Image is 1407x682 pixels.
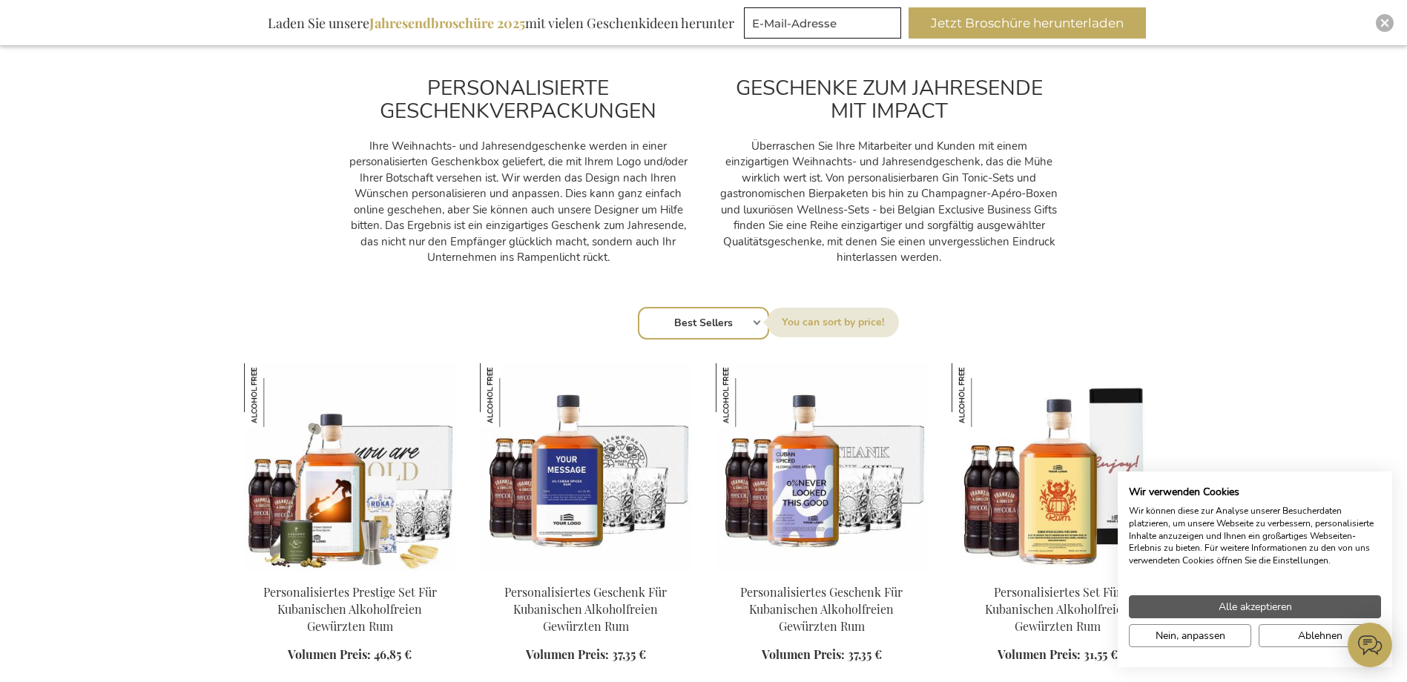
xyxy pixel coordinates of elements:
span: 46,85 € [374,646,412,662]
button: cookie Einstellungen anpassen [1129,624,1251,647]
a: Personalised Non-Alcoholic Cuban Spiced Rum Prestige Set Personalisiertes Prestige Set Für Kubani... [244,565,456,579]
span: Volumen Preis: [526,646,609,662]
a: Personalised Non-Alcoholic Cuban Spiced Rum Set Personalisiertes Set Für Kubanischen Alkoholfreie... [952,565,1164,579]
form: marketing offers and promotions [744,7,906,43]
iframe: belco-activator-frame [1348,623,1392,667]
a: Volumen Preis: 37,35 € [526,646,646,663]
a: Personalisiertes Set Für Kubanischen Alkoholfreien Gewürzten Rum [985,584,1130,634]
img: Personalised Non-Alcoholic Cuban Spiced Rum Prestige Set [244,363,456,571]
span: Ablehnen [1298,628,1342,643]
span: Nein, anpassen [1156,628,1225,643]
span: Volumen Preis: [762,646,845,662]
a: Personalisiertes Geschenk Für Kubanischen Alkoholfreien Gewürzten Rum [504,584,667,634]
img: Personalisiertes Geschenk Für Kubanischen Alkoholfreien Gewürzten Rum [480,363,544,427]
button: Alle verweigern cookies [1259,624,1381,647]
div: Close [1376,14,1394,32]
a: Volumen Preis: 46,85 € [288,646,412,663]
img: Personalised Non-Alcoholic Cuban Spiced Rum Gift [716,363,928,571]
span: 37,35 € [848,646,882,662]
img: Close [1380,19,1389,27]
span: Volumen Preis: [288,646,371,662]
h2: PERSONALISIERTE GESCHENKVERPACKUNGEN [348,77,689,123]
p: Ihre Weihnachts- und Jahresendgeschenke werden in einer personalisierten Geschenkbox geliefert, d... [348,139,689,265]
p: Überraschen Sie Ihre Mitarbeiter und Kunden mit einem einzigartigen Weihnachts- und Jahresendgesc... [719,139,1060,265]
label: Sortieren nach [767,308,899,337]
a: Volumen Preis: 37,35 € [762,646,882,663]
span: Alle akzeptieren [1219,599,1292,615]
input: E-Mail-Adresse [744,7,901,39]
h2: Wir verwenden Cookies [1129,486,1381,499]
a: Personalisiertes Prestige Set Für Kubanischen Alkoholfreien Gewürzten Rum [263,584,437,634]
span: 31,55 € [1084,646,1118,662]
h2: GESCHENKE ZUM JAHRESENDE MIT IMPACT [719,77,1060,123]
a: Personalised Non-Alcoholic Cuban Spiced Rum Gift Personalisiertes Geschenk Für Kubanischen Alkoho... [716,565,928,579]
a: Personalisiertes Geschenk Für Kubanischen Alkoholfreien Gewürzten Rum [740,584,903,634]
p: Wir können diese zur Analyse unserer Besucherdaten platzieren, um unsere Webseite zu verbessern, ... [1129,505,1381,567]
a: Volumen Preis: 31,55 € [998,646,1118,663]
img: Personalisiertes Geschenk Für Kubanischen Alkoholfreien Gewürzten Rum [716,363,780,427]
img: Personalised Non-Alcoholic Cuban Spiced Rum Set [952,363,1164,571]
img: Personalisiertes Prestige Set Für Kubanischen Alkoholfreien Gewürzten Rum [244,363,308,427]
a: Personalised Non-Alcoholic Cuban Spiced Rum Gift Personalisiertes Geschenk Für Kubanischen Alkoho... [480,565,692,579]
span: Volumen Preis: [998,646,1081,662]
img: Personalisiertes Set Für Kubanischen Alkoholfreien Gewürzten Rum [952,363,1015,427]
button: Akzeptieren Sie alle cookies [1129,595,1381,618]
div: Laden Sie unsere mit vielen Geschenkideen herunter [261,7,741,39]
b: Jahresendbroschüre 2025 [369,14,525,32]
button: Jetzt Broschüre herunterladen [909,7,1146,39]
span: 37,35 € [612,646,646,662]
img: Personalised Non-Alcoholic Cuban Spiced Rum Gift [480,363,692,571]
